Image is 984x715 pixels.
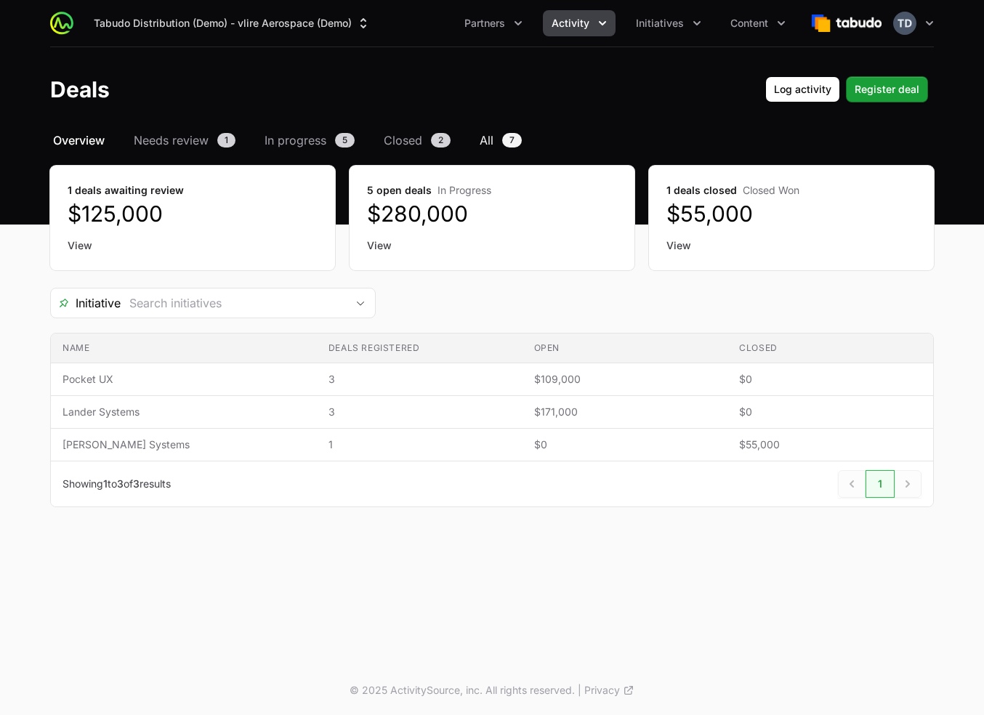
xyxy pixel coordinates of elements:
[812,9,882,38] img: Tabudo Distribution (Demo)
[523,334,728,363] th: Open
[381,132,453,149] a: Closed2
[636,16,684,31] span: Initiatives
[534,437,717,452] span: $0
[456,10,531,36] div: Partners menu
[552,16,589,31] span: Activity
[317,334,523,363] th: Deals registered
[477,132,525,149] a: All7
[534,372,717,387] span: $109,000
[262,132,358,149] a: In progress5
[437,184,491,196] span: In Progress
[265,132,326,149] span: In progress
[893,12,916,35] img: Timothy Demo
[62,372,305,387] span: Pocket UX
[121,288,346,318] input: Search initiatives
[328,372,511,387] span: 3
[73,10,794,36] div: Main navigation
[50,76,110,102] h1: Deals
[51,334,317,363] th: Name
[743,184,799,196] span: Closed Won
[133,477,140,490] span: 3
[431,133,451,148] span: 2
[53,132,105,149] span: Overview
[117,477,124,490] span: 3
[50,132,934,149] nav: Deals navigation
[739,405,922,419] span: $0
[62,437,305,452] span: [PERSON_NAME] Systems
[727,334,933,363] th: Closed
[534,405,717,419] span: $171,000
[367,201,617,227] dd: $280,000
[480,132,493,149] span: All
[103,477,108,490] span: 1
[51,294,121,312] span: Initiative
[765,76,840,102] button: Log activity
[350,683,575,698] p: © 2025 ActivitySource, inc. All rights reserved.
[722,10,794,36] div: Content menu
[765,76,928,102] div: Primary actions
[85,10,379,36] div: Supplier switch menu
[578,683,581,698] span: |
[627,10,710,36] button: Initiatives
[543,10,616,36] button: Activity
[335,133,355,148] span: 5
[367,183,617,198] dt: 5 open deals
[134,132,209,149] span: Needs review
[666,183,916,198] dt: 1 deals closed
[85,10,379,36] button: Tabudo Distribution (Demo) - vlire Aerospace (Demo)
[50,12,73,35] img: ActivitySource
[131,132,238,149] a: Needs review1
[464,16,505,31] span: Partners
[384,132,422,149] span: Closed
[68,201,318,227] dd: $125,000
[584,683,634,698] a: Privacy
[543,10,616,36] div: Activity menu
[666,201,916,227] dd: $55,000
[846,76,928,102] button: Register deal
[50,132,108,149] a: Overview
[328,405,511,419] span: 3
[739,437,922,452] span: $55,000
[68,183,318,198] dt: 1 deals awaiting review
[866,470,895,498] a: 1
[774,81,831,98] span: Log activity
[62,405,305,419] span: Lander Systems
[62,477,171,491] p: Showing to of results
[346,288,375,318] div: Open
[739,372,922,387] span: $0
[627,10,710,36] div: Initiatives menu
[217,133,235,148] span: 1
[68,238,318,253] a: View
[666,238,916,253] a: View
[367,238,617,253] a: View
[328,437,511,452] span: 1
[502,133,522,148] span: 7
[722,10,794,36] button: Content
[730,16,768,31] span: Content
[50,288,934,507] section: Deals Filters
[855,81,919,98] span: Register deal
[456,10,531,36] button: Partners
